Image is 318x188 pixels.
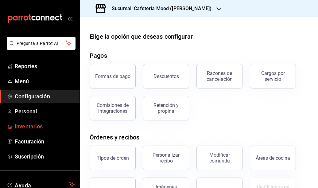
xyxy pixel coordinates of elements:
span: Inventarios [15,122,75,131]
button: open_drawer_menu [68,16,72,21]
div: Áreas de cocina [256,155,290,161]
div: Formas de pago [95,73,130,79]
button: Retención y propina [143,96,189,120]
div: Comisiones de integraciones [94,102,132,114]
button: Cargos por servicio [250,64,296,88]
div: Personalizar recibo [147,152,185,164]
button: Comisiones de integraciones [90,96,136,120]
div: Cargos por servicio [254,70,292,82]
button: Áreas de cocina [250,146,296,170]
div: Pagos [90,51,107,60]
span: Personal [15,107,75,116]
div: Razones de cancelación [200,70,238,82]
div: Retención y propina [147,102,185,114]
span: Facturación [15,137,75,146]
div: Órdenes y recibos [90,133,139,142]
h3: Sucursal: Cafeteria Mood ([PERSON_NAME]) [107,5,211,12]
button: Personalizar recibo [143,146,189,170]
button: Formas de pago [90,64,136,88]
a: Pregunta a Parrot AI [4,45,76,51]
span: Ayuda [15,181,67,188]
button: Pregunta a Parrot AI [7,37,76,50]
span: Menú [15,77,75,85]
div: Elige la opción que deseas configurar [90,32,193,41]
div: Modificar comanda [200,152,238,164]
button: Razones de cancelación [196,64,242,88]
button: Tipos de orden [90,146,136,170]
div: Descuentos [153,73,179,79]
span: Suscripción [15,152,75,161]
button: Modificar comanda [196,146,242,170]
div: Tipos de orden [97,155,129,161]
span: Reportes [15,62,75,70]
span: Configuración [15,92,75,100]
span: Pregunta a Parrot AI [17,40,66,47]
button: Descuentos [143,64,189,88]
